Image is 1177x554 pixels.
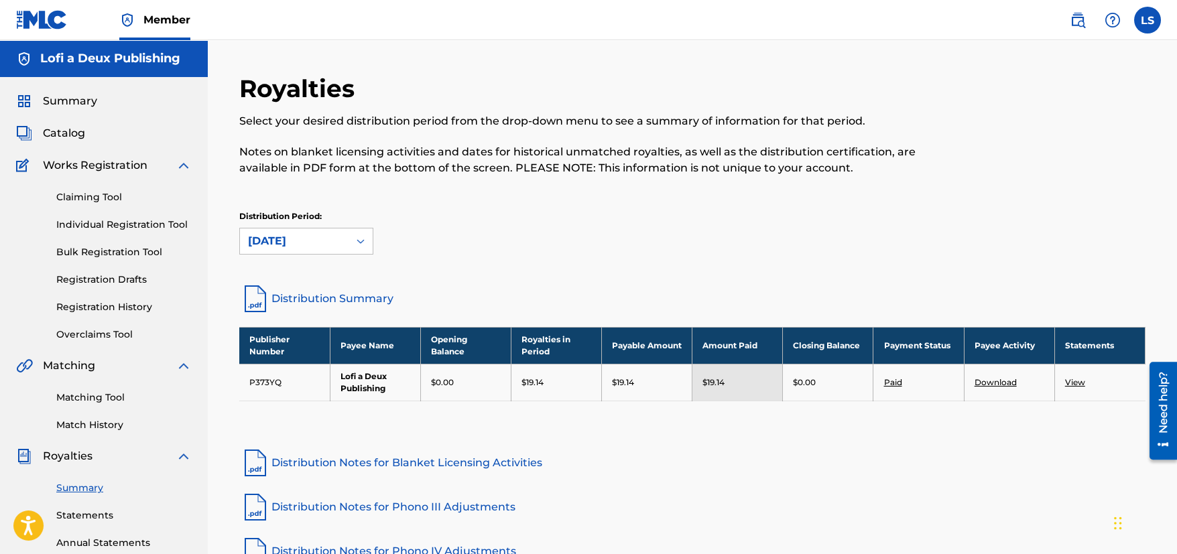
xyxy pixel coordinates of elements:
a: Claiming Tool [56,190,192,204]
th: Payable Amount [602,327,692,364]
img: Works Registration [16,157,34,174]
img: Matching [16,358,33,374]
a: Public Search [1064,7,1091,33]
th: Royalties in Period [511,327,601,364]
span: Member [143,12,190,27]
div: [DATE] [248,233,340,249]
img: Accounts [16,51,32,67]
h2: Royalties [239,74,361,104]
div: Help [1099,7,1126,33]
img: distribution-summary-pdf [239,283,271,315]
img: Royalties [16,448,32,464]
iframe: Resource Center [1139,356,1177,464]
a: SummarySummary [16,93,97,109]
a: Registration History [56,300,192,314]
img: expand [176,157,192,174]
div: Drag [1114,503,1122,543]
div: User Menu [1134,7,1161,33]
th: Amount Paid [692,327,783,364]
a: Bulk Registration Tool [56,245,192,259]
a: Download [975,377,1017,387]
img: Summary [16,93,32,109]
img: pdf [239,491,271,523]
span: Works Registration [43,157,147,174]
th: Payment Status [873,327,964,364]
a: Matching Tool [56,391,192,405]
a: Annual Statements [56,536,192,550]
span: Royalties [43,448,92,464]
img: expand [176,358,192,374]
iframe: Chat Widget [1110,490,1177,554]
img: Catalog [16,125,32,141]
th: Payee Name [330,327,420,364]
a: Distribution Notes for Blanket Licensing Activities [239,447,1145,479]
a: Distribution Summary [239,283,1145,315]
img: search [1070,12,1086,28]
a: CatalogCatalog [16,125,85,141]
span: Catalog [43,125,85,141]
p: $0.00 [793,376,816,389]
a: Overclaims Tool [56,328,192,342]
th: Payee Activity [964,327,1054,364]
th: Statements [1054,327,1145,364]
p: $19.14 [702,376,725,389]
img: Top Rightsholder [119,12,135,28]
p: $19.14 [612,376,634,389]
p: Notes on blanket licensing activities and dates for historical unmatched royalties, as well as th... [239,144,937,176]
img: MLC Logo [16,10,68,29]
h5: Lofi a Deux Publishing [40,51,180,66]
span: Summary [43,93,97,109]
th: Opening Balance [420,327,511,364]
a: Paid [883,377,902,387]
a: Statements [56,508,192,523]
a: Match History [56,418,192,432]
th: Closing Balance [783,327,873,364]
td: P373YQ [239,364,330,401]
p: $19.14 [521,376,544,389]
p: Select your desired distribution period from the drop-down menu to see a summary of information f... [239,113,937,129]
th: Publisher Number [239,327,330,364]
img: help [1105,12,1121,28]
a: Distribution Notes for Phono III Adjustments [239,491,1145,523]
span: Matching [43,358,95,374]
img: pdf [239,447,271,479]
a: Summary [56,481,192,495]
a: View [1065,377,1085,387]
p: Distribution Period: [239,210,373,222]
a: Individual Registration Tool [56,218,192,232]
p: $0.00 [431,376,454,389]
img: expand [176,448,192,464]
a: Registration Drafts [56,273,192,287]
td: Lofi a Deux Publishing [330,364,420,401]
